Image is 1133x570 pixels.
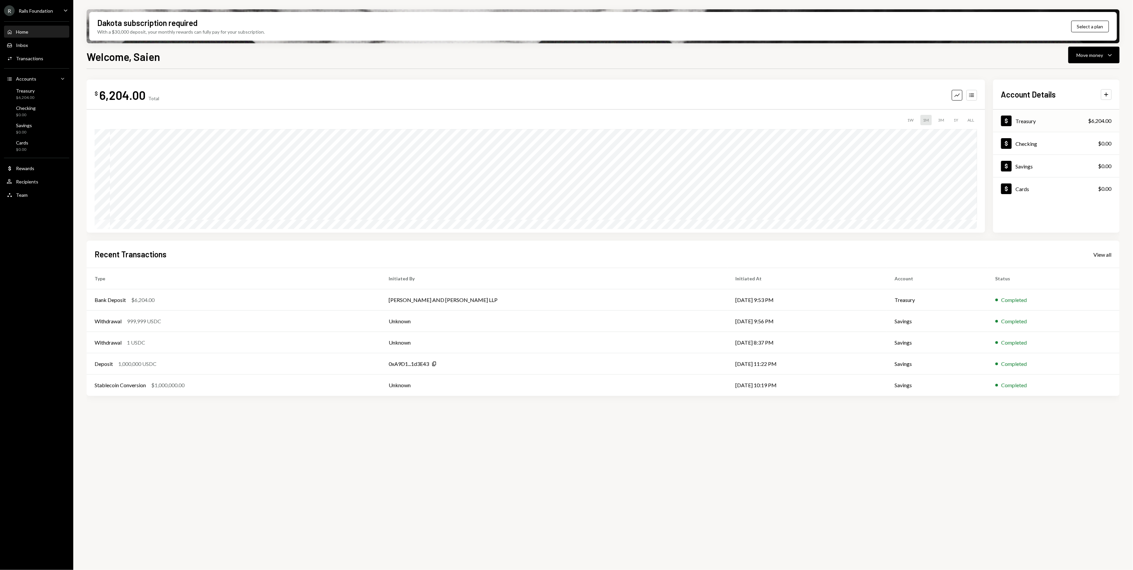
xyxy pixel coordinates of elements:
a: Accounts [4,73,69,85]
div: Treasury [16,88,35,94]
div: Completed [1001,339,1027,347]
a: Cards$0.00 [4,138,69,154]
div: Withdrawal [95,317,122,325]
div: Cards [1016,186,1029,192]
div: Team [16,192,28,198]
div: Savings [16,123,32,128]
td: Savings [887,375,987,396]
h2: Recent Transactions [95,249,167,260]
div: R [4,5,15,16]
div: View all [1094,251,1112,258]
div: Dakota subscription required [97,17,197,28]
div: $0.00 [16,112,36,118]
div: Checking [1016,141,1037,147]
div: With a $30,000 deposit, your monthly rewards can fully pay for your subscription. [97,28,265,35]
th: Type [87,268,381,289]
h1: Welcome, Saien [87,50,160,63]
div: $6,204.00 [131,296,155,304]
div: $ [95,90,98,97]
td: Savings [887,332,987,353]
div: $0.00 [1098,185,1112,193]
div: Checking [16,105,36,111]
div: Completed [1001,360,1027,368]
a: View all [1094,251,1112,258]
div: Completed [1001,296,1027,304]
td: [DATE] 11:22 PM [728,353,887,375]
td: Savings [887,353,987,375]
button: Select a plan [1071,21,1109,32]
div: ALL [965,115,977,125]
div: $0.00 [1098,140,1112,147]
div: Rails Foundation [19,8,53,14]
div: Total [148,96,159,101]
a: Checking$0.00 [4,103,69,119]
a: Savings$0.00 [993,155,1120,177]
div: 1,000,000 USDC [118,360,157,368]
td: Unknown [381,311,727,332]
a: Inbox [4,39,69,51]
td: Savings [887,311,987,332]
div: Home [16,29,28,35]
h2: Account Details [1001,89,1056,100]
div: $1,000,000.00 [151,381,185,389]
td: [DATE] 9:53 PM [728,289,887,311]
a: Home [4,26,69,38]
td: [DATE] 9:56 PM [728,311,887,332]
td: [PERSON_NAME] AND [PERSON_NAME] LLP [381,289,727,311]
td: Unknown [381,375,727,396]
div: 0xA9D1...1d3E43 [389,360,429,368]
div: $0.00 [1098,162,1112,170]
th: Initiated At [728,268,887,289]
div: Withdrawal [95,339,122,347]
th: Status [987,268,1120,289]
a: Team [4,189,69,201]
td: Unknown [381,332,727,353]
a: Recipients [4,175,69,187]
div: $0.00 [16,130,32,135]
a: Rewards [4,162,69,174]
th: Account [887,268,987,289]
td: [DATE] 10:19 PM [728,375,887,396]
div: 3M [936,115,947,125]
a: Savings$0.00 [4,121,69,137]
div: Inbox [16,42,28,48]
div: 999,999 USDC [127,317,161,325]
div: Move money [1077,52,1103,59]
a: Checking$0.00 [993,132,1120,154]
div: Stablecoin Conversion [95,381,146,389]
div: Recipients [16,179,38,184]
a: Treasury$6,204.00 [4,86,69,102]
div: $6,204.00 [1088,117,1112,125]
div: 1Y [951,115,961,125]
th: Initiated By [381,268,727,289]
div: Bank Deposit [95,296,126,304]
a: Cards$0.00 [993,177,1120,200]
div: Transactions [16,56,43,61]
div: Deposit [95,360,113,368]
div: 1 USDC [127,339,145,347]
a: Transactions [4,52,69,64]
div: $6,204.00 [16,95,35,101]
div: Cards [16,140,28,145]
div: Savings [1016,163,1033,169]
div: $0.00 [16,147,28,152]
div: 1M [921,115,932,125]
div: Completed [1001,317,1027,325]
a: Treasury$6,204.00 [993,110,1120,132]
div: 6,204.00 [99,88,146,103]
div: Treasury [1016,118,1036,124]
div: Completed [1001,381,1027,389]
td: [DATE] 8:37 PM [728,332,887,353]
td: Treasury [887,289,987,311]
button: Move money [1068,47,1120,63]
div: 1W [905,115,917,125]
div: Rewards [16,165,34,171]
div: Accounts [16,76,36,82]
